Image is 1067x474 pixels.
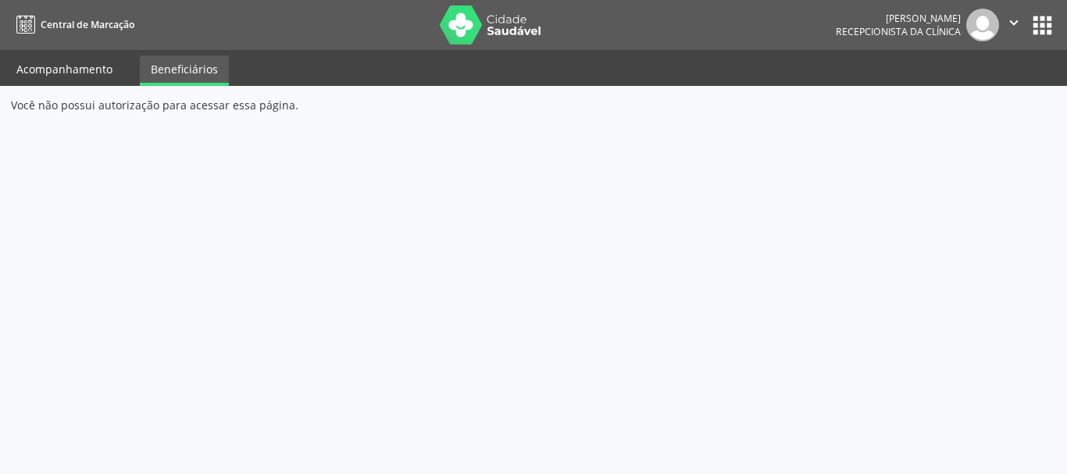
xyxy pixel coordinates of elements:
button: apps [1029,12,1056,39]
a: Central de Marcação [11,12,134,37]
span: Central de Marcação [41,18,134,31]
i:  [1005,14,1022,31]
a: Beneficiários [140,55,229,86]
span: Recepcionista da clínica [836,25,961,38]
button:  [999,9,1029,41]
div: Você não possui autorização para acessar essa página. [11,97,1056,113]
div: [PERSON_NAME] [836,12,961,25]
a: Acompanhamento [5,55,123,83]
img: img [966,9,999,41]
